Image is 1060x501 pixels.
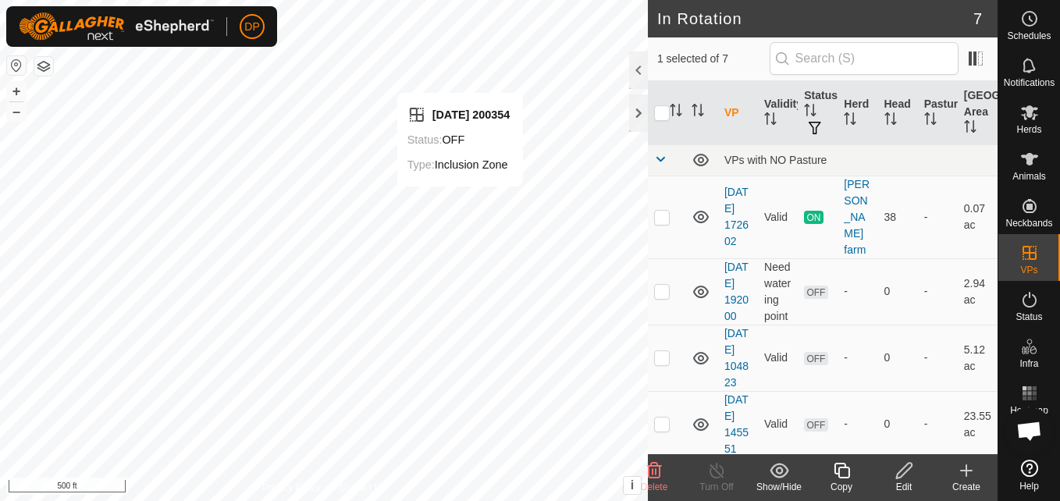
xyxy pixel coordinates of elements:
[407,105,510,124] div: [DATE] 200354
[958,81,998,145] th: [GEOGRAPHIC_DATA] Area
[1006,407,1053,454] a: Open chat
[764,115,777,127] p-sorticon: Activate to sort
[1007,31,1051,41] span: Schedules
[958,325,998,391] td: 5.12 ac
[1019,359,1038,368] span: Infra
[935,480,998,494] div: Create
[878,258,918,325] td: 0
[724,154,991,166] div: VPs with NO Pasture
[810,480,873,494] div: Copy
[798,81,838,145] th: Status
[844,350,871,366] div: -
[407,158,435,171] label: Type:
[844,176,871,258] div: [PERSON_NAME] farm
[844,416,871,432] div: -
[718,81,758,145] th: VP
[7,56,26,75] button: Reset Map
[758,325,798,391] td: Valid
[878,176,918,258] td: 38
[1010,406,1048,415] span: Heatmap
[685,480,748,494] div: Turn Off
[262,481,321,495] a: Privacy Policy
[1016,125,1041,134] span: Herds
[724,327,749,389] a: [DATE] 104823
[7,82,26,101] button: +
[631,478,634,492] span: i
[838,81,877,145] th: Herd
[407,130,510,149] div: OFF
[878,325,918,391] td: 0
[804,352,827,365] span: OFF
[918,391,958,457] td: -
[407,133,443,146] label: Status:
[641,481,668,492] span: Delete
[878,391,918,457] td: 0
[1012,172,1046,181] span: Animals
[1004,78,1055,87] span: Notifications
[724,186,749,247] a: [DATE] 172602
[804,106,816,119] p-sorticon: Activate to sort
[998,453,1060,497] a: Help
[1019,481,1039,491] span: Help
[758,81,798,145] th: Validity
[804,418,827,432] span: OFF
[34,57,53,76] button: Map Layers
[758,391,798,457] td: Valid
[958,176,998,258] td: 0.07 ac
[624,477,641,494] button: i
[804,211,823,224] span: ON
[657,9,973,28] h2: In Rotation
[1005,219,1052,228] span: Neckbands
[884,115,897,127] p-sorticon: Activate to sort
[724,393,749,455] a: [DATE] 145551
[244,19,259,35] span: DP
[844,115,856,127] p-sorticon: Activate to sort
[918,176,958,258] td: -
[407,155,510,174] div: Inclusion Zone
[964,123,976,135] p-sorticon: Activate to sort
[844,283,871,300] div: -
[670,106,682,119] p-sorticon: Activate to sort
[958,258,998,325] td: 2.94 ac
[804,286,827,299] span: OFF
[7,102,26,121] button: –
[758,176,798,258] td: Valid
[973,7,982,30] span: 7
[918,325,958,391] td: -
[924,115,937,127] p-sorticon: Activate to sort
[958,391,998,457] td: 23.55 ac
[19,12,214,41] img: Gallagher Logo
[878,81,918,145] th: Head
[692,106,704,119] p-sorticon: Activate to sort
[918,258,958,325] td: -
[1016,312,1042,322] span: Status
[758,258,798,325] td: Need watering point
[770,42,959,75] input: Search (S)
[748,480,810,494] div: Show/Hide
[873,480,935,494] div: Edit
[724,261,749,322] a: [DATE] 192000
[340,481,386,495] a: Contact Us
[918,81,958,145] th: Pasture
[1020,265,1037,275] span: VPs
[657,51,770,67] span: 1 selected of 7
